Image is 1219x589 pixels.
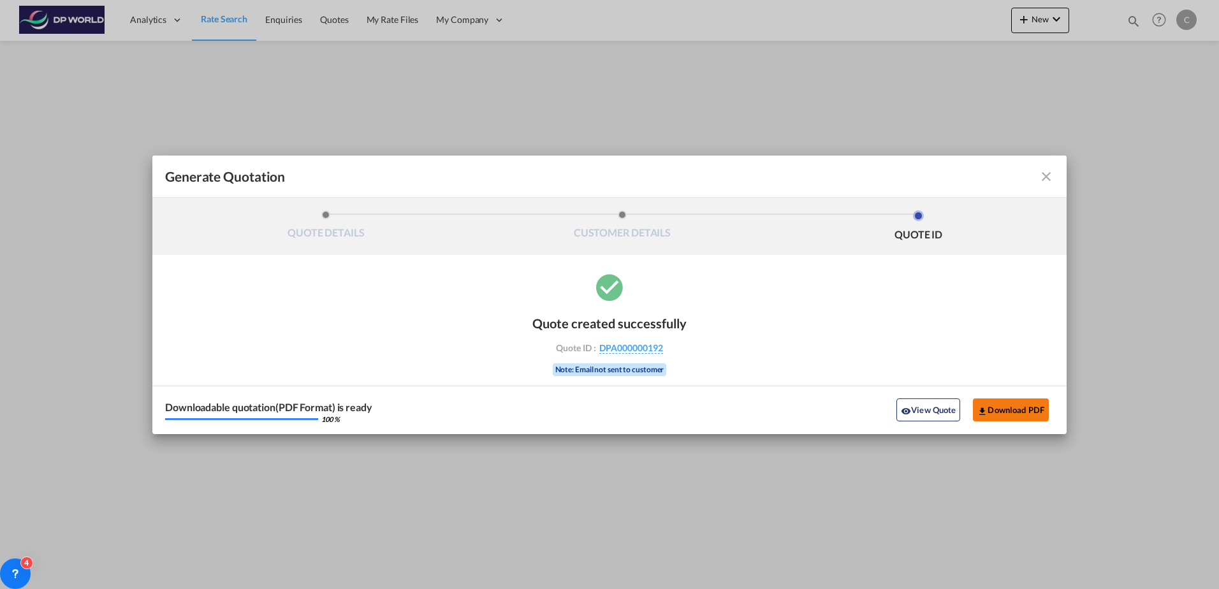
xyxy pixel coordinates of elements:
button: Download PDF [973,398,1049,421]
button: icon-eyeView Quote [896,398,960,421]
li: QUOTE ID [770,210,1067,245]
div: Quote ID : [536,342,683,354]
md-icon: icon-eye [901,406,911,416]
md-icon: icon-download [977,406,988,416]
md-icon: icon-close fg-AAA8AD cursor m-0 [1039,169,1054,184]
div: Note: Email not sent to customer [553,363,667,376]
md-icon: icon-checkbox-marked-circle [594,271,625,303]
div: Downloadable quotation(PDF Format) is ready [165,402,372,412]
span: Generate Quotation [165,168,285,185]
li: CUSTOMER DETAILS [474,210,771,245]
span: DPA000000192 [599,342,663,354]
md-dialog: Generate QuotationQUOTE ... [152,156,1067,434]
div: 100 % [321,416,340,423]
li: QUOTE DETAILS [178,210,474,245]
div: Quote created successfully [532,316,687,331]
